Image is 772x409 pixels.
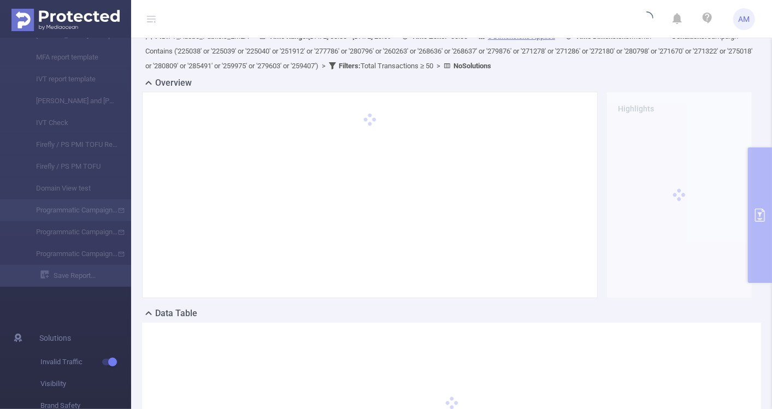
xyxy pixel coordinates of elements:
[40,373,131,395] span: Visibility
[433,62,444,70] span: >
[40,351,131,373] span: Invalid Traffic
[11,9,120,31] img: Protected Media
[145,32,752,70] span: FT_Adobe_Publicis_EMEA [DATE] 00:00 - [DATE] 23:59 +00:00
[739,8,750,30] span: AM
[339,62,433,70] span: Total Transactions ≥ 50
[155,307,197,320] h2: Data Table
[39,327,71,349] span: Solutions
[155,76,192,90] h2: Overview
[339,62,361,70] b: Filters :
[319,62,329,70] span: >
[145,32,752,70] span: Campaign Contains ('225038' or '225039' or '225040' or '251912' or '277786' or '280796' or '26026...
[453,62,491,70] b: No Solutions
[640,11,653,27] i: icon: loading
